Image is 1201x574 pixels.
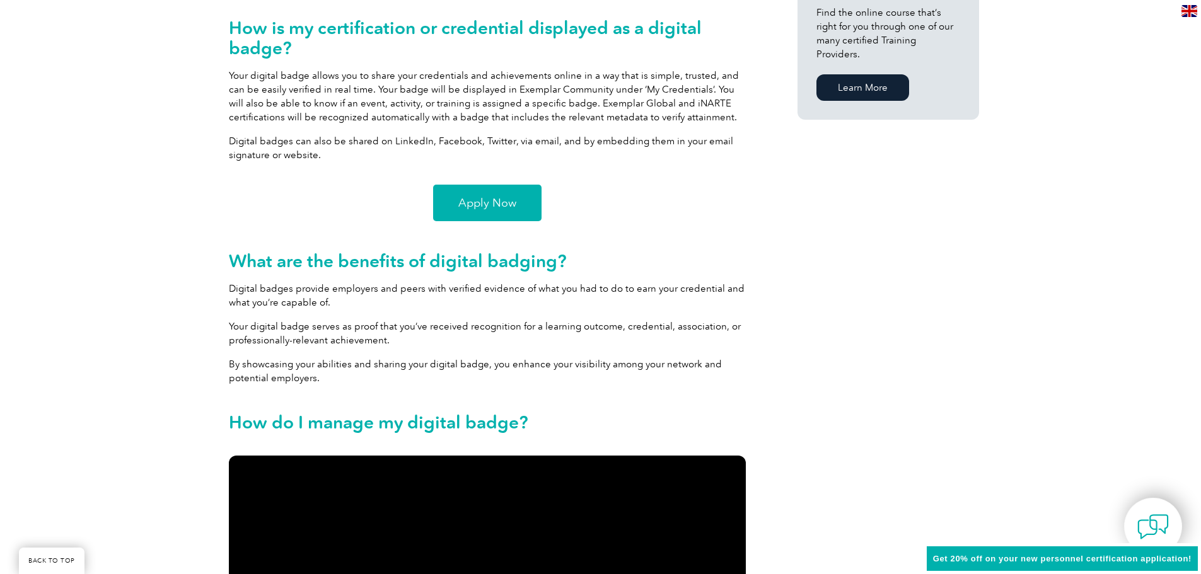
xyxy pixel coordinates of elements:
[433,185,542,221] a: Apply Now
[229,134,746,162] p: Digital badges can also be shared on LinkedIn, Facebook, Twitter, via email, and by embedding the...
[229,282,746,309] p: Digital badges provide employers and peers with verified evidence of what you had to do to earn y...
[1137,511,1169,542] img: contact-chat.png
[229,18,746,58] h2: How is my certification or credential displayed as a digital badge?
[229,251,746,271] h2: What are the benefits of digital badging?
[229,357,746,385] p: By showcasing your abilities and sharing your digital badge, you enhance your visibility among yo...
[933,554,1192,563] span: Get 20% off on your new personnel certification application!
[229,319,746,347] p: Your digital badge serves as proof that you’ve received recognition for a learning outcome, crede...
[458,197,516,209] span: Apply Now
[19,548,84,574] a: BACK TO TOP
[229,412,746,432] h2: How do I manage my digital badge?
[229,69,746,124] p: Your digital badge allows you to share your credentials and achievements online in a way that is ...
[1181,5,1197,17] img: en
[816,74,909,101] a: Learn More
[816,6,960,61] p: Find the online course that’s right for you through one of our many certified Training Providers.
